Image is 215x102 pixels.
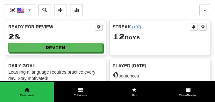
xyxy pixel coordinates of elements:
div: sentences [113,71,207,79]
span: Pro [108,93,161,98]
button: Search sentences [38,4,51,16]
div: Ready for Review [8,24,95,30]
button: Add sentence to collection [54,4,67,16]
span: 0 [113,70,119,79]
div: Day s [113,33,207,41]
div: 28 [8,33,103,40]
span: Played [DATE] [113,62,147,69]
div: Learning a language requires practice every day. Stay motivated! [8,69,103,82]
div: Daily Goal [8,62,103,69]
span: 12 [113,32,125,41]
span: Collections [54,93,108,98]
div: Streak [113,24,190,30]
button: Review [8,43,103,52]
a: (+07) [132,25,141,29]
span: Cloze-Reading [161,93,215,98]
button: More stats [70,4,83,16]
